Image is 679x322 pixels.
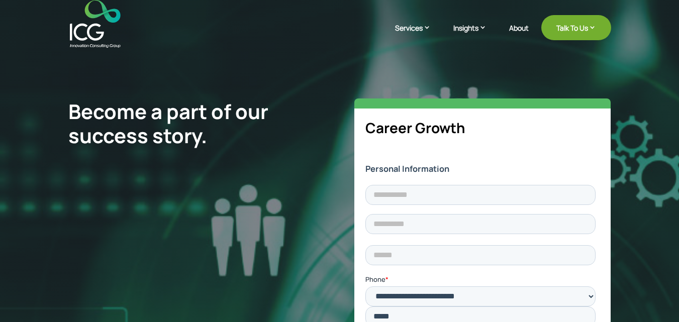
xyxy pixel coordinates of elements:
h1: Become a part of our success story. [68,99,325,153]
a: About [509,24,529,48]
a: Insights [453,23,497,48]
a: Talk To Us [541,15,611,40]
h5: Career Growth [365,120,600,142]
a: Services [395,23,441,48]
iframe: Chat Widget [512,213,679,322]
div: Widget de chat [512,213,679,322]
